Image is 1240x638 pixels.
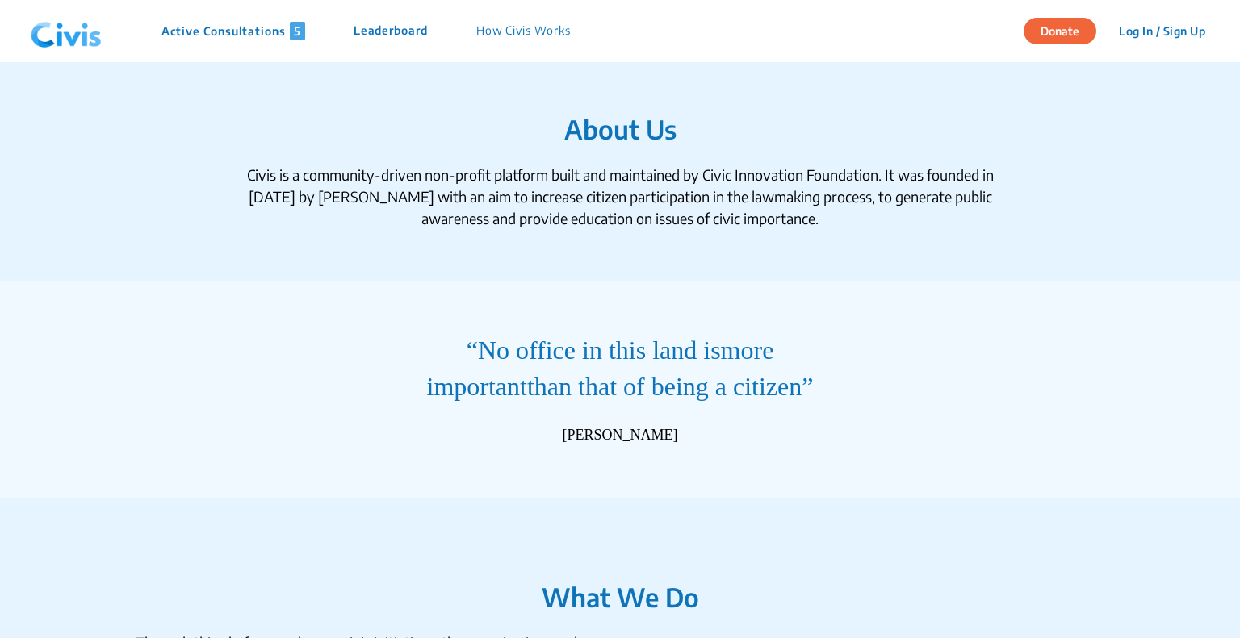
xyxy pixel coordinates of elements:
[1024,18,1096,44] button: Donate
[1024,22,1108,38] a: Donate
[232,164,1007,229] div: Civis is a community-driven non-profit platform built and maintained by Civic Innovation Foundati...
[1108,19,1216,44] button: Log In / Sign Up
[354,22,428,40] p: Leaderboard
[290,22,305,40] span: 5
[562,424,677,446] div: [PERSON_NAME]
[24,7,108,56] img: navlogo.png
[136,549,1104,612] h1: What We Do
[161,22,305,40] p: Active Consultations
[136,114,1104,144] h1: About Us
[476,22,571,40] p: How Civis Works
[398,332,842,405] q: No office in this land is than that of being a citizen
